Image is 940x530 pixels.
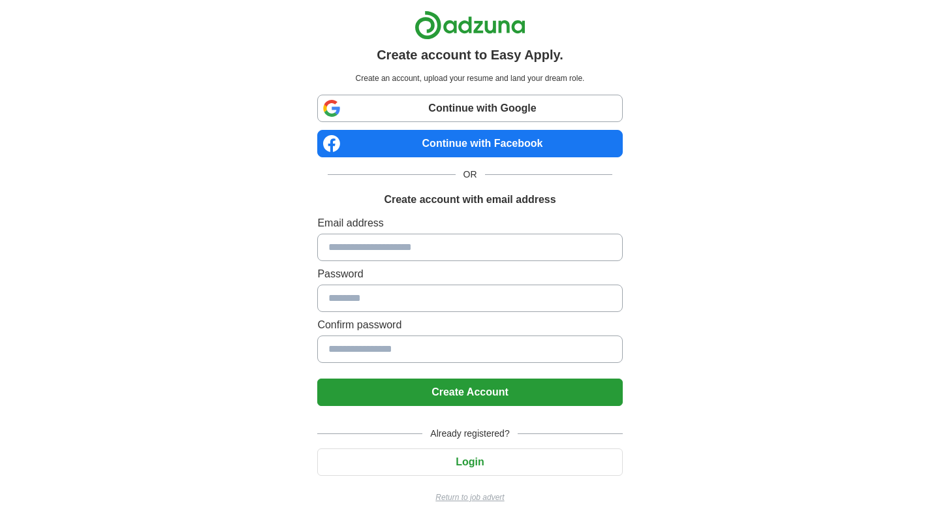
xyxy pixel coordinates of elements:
span: OR [456,168,485,181]
a: Continue with Facebook [317,130,622,157]
img: Adzuna logo [415,10,525,40]
h1: Create account to Easy Apply. [377,45,563,65]
p: Create an account, upload your resume and land your dream role. [320,72,619,84]
h1: Create account with email address [384,192,556,208]
button: Login [317,448,622,476]
label: Confirm password [317,317,622,333]
label: Email address [317,215,622,231]
label: Password [317,266,622,282]
a: Continue with Google [317,95,622,122]
span: Already registered? [422,427,517,441]
a: Return to job advert [317,491,622,503]
a: Login [317,456,622,467]
button: Create Account [317,379,622,406]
